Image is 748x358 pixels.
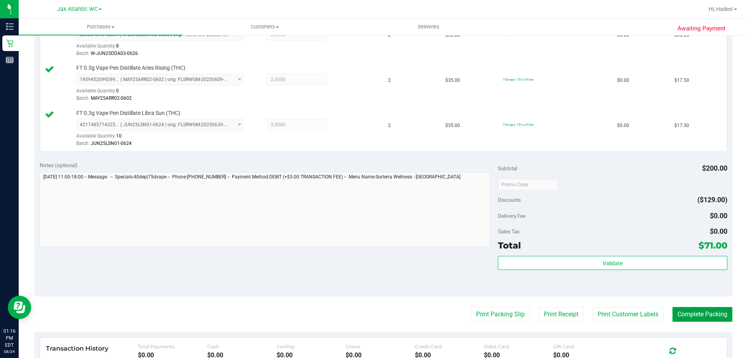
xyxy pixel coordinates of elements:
span: $0.00 [617,122,629,129]
span: JUN25LSN01-0624 [91,141,132,146]
span: FT 0.3g Vape Pen Distillate Aries Rising (THC) [76,64,185,72]
span: $35.00 [445,77,460,84]
button: Validate [498,256,727,270]
inline-svg: Inventory [6,23,14,30]
a: Deliveries [347,19,511,35]
span: 8 [116,43,119,49]
span: Total [498,240,521,251]
div: Available Quantity: [76,41,252,56]
div: Gift Card [553,344,623,349]
span: 2 [388,122,391,129]
span: 75dvape: 75% off line [503,78,533,81]
div: Total Payments [138,344,207,349]
span: Delivery Fee [498,213,526,219]
span: 0 [116,88,119,93]
span: Awaiting Payment [677,24,725,33]
div: Cash [207,344,277,349]
button: Print Customer Labels [593,307,663,322]
span: ($129.00) [697,196,727,204]
inline-svg: Retail [6,39,14,47]
a: Purchases [19,19,183,35]
span: Batch: [76,95,90,101]
div: Check [346,344,415,349]
span: 2 [388,77,391,84]
span: MAY25ARR02-0602 [91,95,132,101]
span: FT 0.3g Vape Pen Distillate Libra Sun (THC) [76,109,180,117]
span: Hi, Hades! [709,6,733,12]
span: Customers [183,23,346,30]
div: Available Quantity: [76,85,252,101]
button: Print Receipt [539,307,584,322]
span: $17.50 [674,122,689,129]
button: Print Packing Slip [471,307,530,322]
input: Promo Code [498,179,558,190]
span: W-JUN25DDA03-0626 [91,51,138,56]
div: Credit Card [415,344,484,349]
p: 01:16 PM EDT [4,328,15,349]
button: Complete Packing [672,307,732,322]
span: $0.00 [710,212,727,220]
span: Batch: [76,141,90,146]
span: Subtotal [498,165,517,171]
span: 75dvape: 75% off line [503,123,533,127]
inline-svg: Reports [6,56,14,64]
span: Deliveries [408,23,450,30]
span: Sales Tax [498,228,520,235]
span: Notes (optional) [40,162,78,168]
div: Debit Card [484,344,553,349]
span: Jax Atlantic WC [57,6,98,12]
span: $0.00 [710,227,727,235]
span: $0.00 [617,77,629,84]
span: $200.00 [702,164,727,172]
div: CanPay [277,344,346,349]
span: $35.00 [445,122,460,129]
span: Batch: [76,51,90,56]
span: Discounts [498,193,521,207]
span: Validate [603,260,623,266]
span: $17.50 [674,77,689,84]
span: $71.00 [699,240,727,251]
span: 10 [116,133,122,139]
iframe: Resource center [8,296,31,319]
a: Customers [183,19,347,35]
p: 08/24 [4,349,15,354]
span: Purchases [19,23,183,30]
div: Available Quantity: [76,131,252,146]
